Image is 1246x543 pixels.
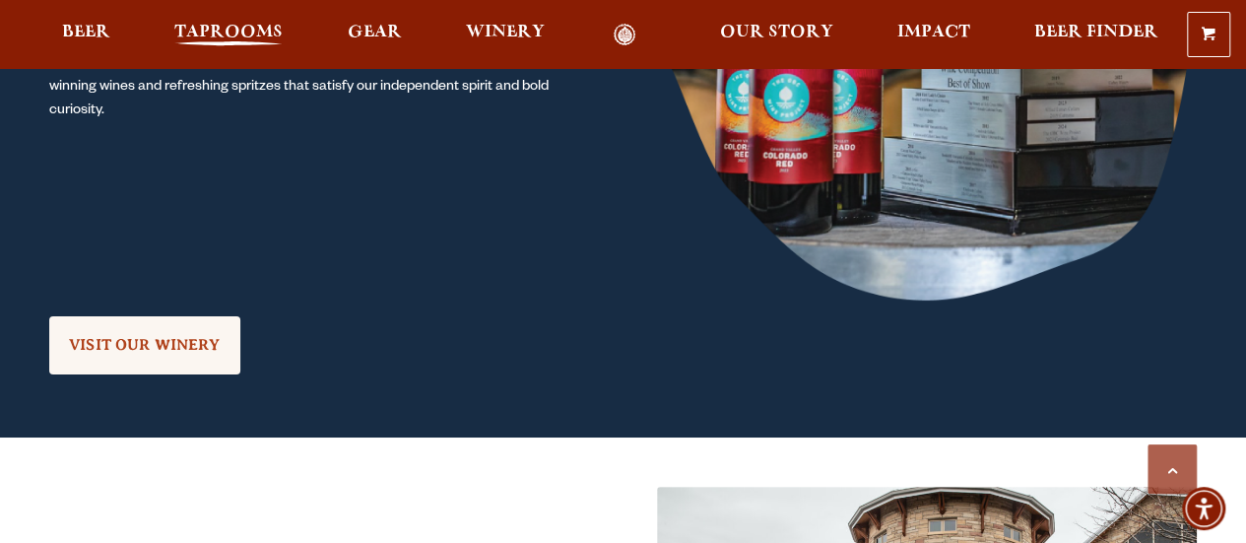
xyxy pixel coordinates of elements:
[174,25,283,40] span: Taprooms
[897,25,970,40] span: Impact
[49,24,123,46] a: Beer
[1148,444,1197,494] a: Scroll to top
[453,24,557,46] a: Winery
[588,24,662,46] a: Odell Home
[69,336,221,354] span: VISIT OUR WINERY
[885,24,983,46] a: Impact
[1034,25,1158,40] span: Beer Finder
[348,25,402,40] span: Gear
[49,52,589,123] p: Celebrating the #1 Wine in [US_STATE] – 2023 [US_STATE] Red. We’re crafting award-winning wines a...
[335,24,415,46] a: Gear
[62,25,110,40] span: Beer
[466,25,545,40] span: Winery
[707,24,846,46] a: Our Story
[1182,487,1225,530] div: Accessibility Menu
[1021,24,1171,46] a: Beer Finder
[162,24,295,46] a: Taprooms
[49,301,240,377] div: See Our Full LineUp
[49,316,240,374] a: VISIT OUR WINERY
[720,25,833,40] span: Our Story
